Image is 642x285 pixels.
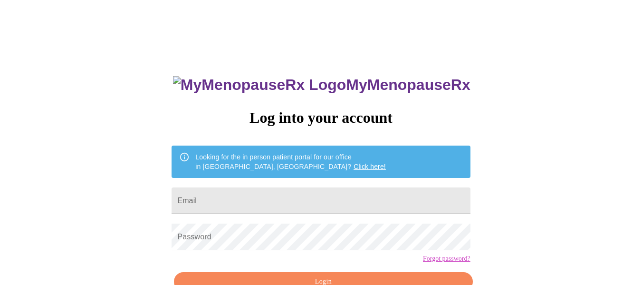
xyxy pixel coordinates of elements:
[173,76,346,94] img: MyMenopauseRx Logo
[173,76,470,94] h3: MyMenopauseRx
[354,163,386,170] a: Click here!
[423,255,470,263] a: Forgot password?
[195,148,386,175] div: Looking for the in person patient portal for our office in [GEOGRAPHIC_DATA], [GEOGRAPHIC_DATA]?
[172,109,470,127] h3: Log into your account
